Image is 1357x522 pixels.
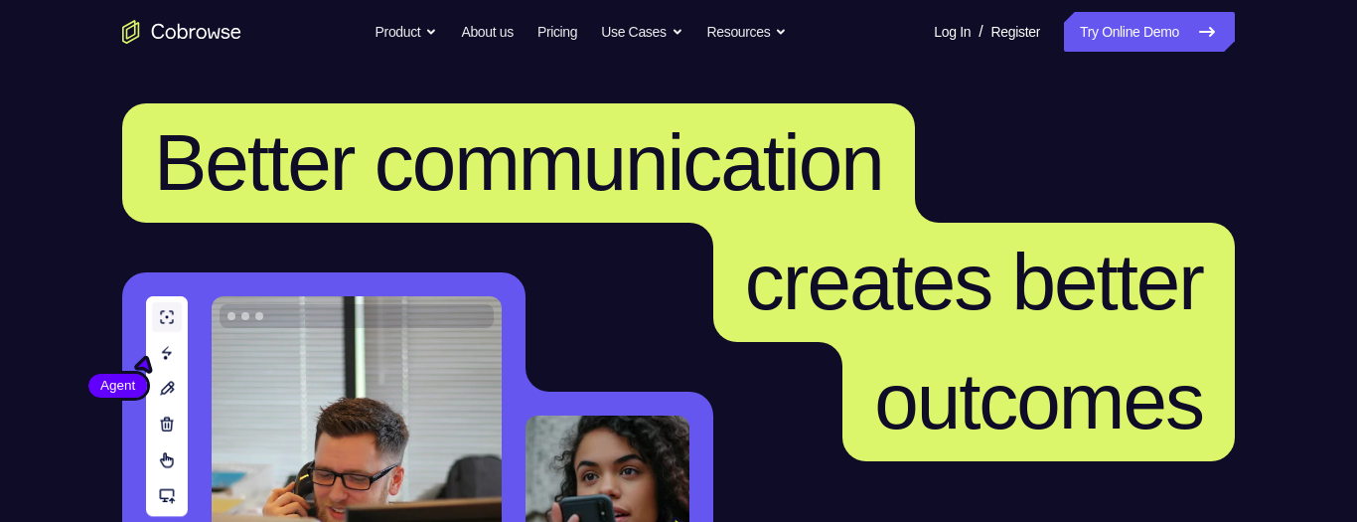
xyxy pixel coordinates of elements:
button: Product [376,12,438,52]
a: Go to the home page [122,20,241,44]
span: Better communication [154,118,883,207]
a: Log In [934,12,971,52]
a: Pricing [537,12,577,52]
span: outcomes [874,357,1203,445]
span: / [979,20,982,44]
span: creates better [745,238,1203,326]
button: Resources [707,12,788,52]
a: Register [991,12,1040,52]
a: About us [461,12,513,52]
a: Try Online Demo [1064,12,1235,52]
button: Use Cases [601,12,682,52]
